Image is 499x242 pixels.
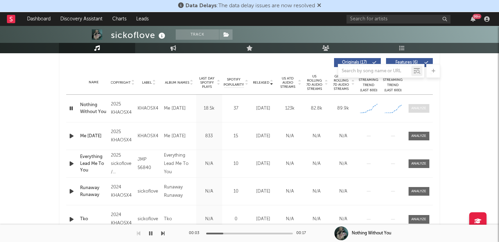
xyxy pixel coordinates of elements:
[296,229,310,238] div: 00:17
[198,105,220,112] div: 18.5k
[111,128,134,145] div: 2025 KHAOSX4
[138,104,160,113] div: KHAOSX4
[111,100,134,117] div: 2025 KHAOSX4
[317,3,321,9] span: Dismiss
[80,80,107,85] div: Name
[358,72,379,93] div: Global Streaming Trend (Last 60D)
[164,183,194,200] div: Runaway Runaway
[224,188,248,195] div: 10
[185,3,315,9] span: : The data delay issues are now resolved
[386,58,433,67] button: Features(6)
[138,187,160,196] div: sickoflove
[278,105,301,112] div: 123k
[164,104,186,113] div: Me [DATE]
[305,133,328,140] div: N/A
[111,211,134,227] div: 2024 KHAOSX4
[80,102,107,115] a: Nothing Without You
[305,160,328,167] div: N/A
[253,81,269,85] span: Released
[252,105,275,112] div: [DATE]
[138,156,160,172] div: JMP 56840
[164,215,172,223] div: Tko
[111,151,134,176] div: 2025 sickoflove / Transgenetic recordings under direct license to 4steryy
[198,133,220,140] div: 833
[80,185,107,198] a: Runaway Runaway
[332,105,355,112] div: 89.9k
[473,14,481,19] div: 99 +
[252,188,275,195] div: [DATE]
[339,60,370,65] span: Originals ( 17 )
[138,132,160,140] div: KHAOSX4
[305,105,328,112] div: 82.8k
[391,60,422,65] span: Features ( 6 )
[80,216,107,223] a: Tko
[278,76,297,89] span: US ATD Audio Streams
[278,160,301,167] div: N/A
[198,188,220,195] div: N/A
[332,133,355,140] div: N/A
[305,188,328,195] div: N/A
[338,68,411,74] input: Search by song name or URL
[252,216,275,223] div: [DATE]
[111,29,167,41] div: sickoflove
[198,76,216,89] span: Last Day Spotify Plays
[164,151,194,176] div: Everything Lead Me To You
[278,216,301,223] div: N/A
[224,133,248,140] div: 15
[252,160,275,167] div: [DATE]
[80,153,107,174] a: Everything Lead Me To You
[352,230,391,236] div: Nothing Without You
[383,72,403,93] div: US Streaming Trend (Last 60D)
[471,16,475,22] button: 99+
[165,81,189,85] span: Album Names
[80,133,107,140] a: Me [DATE]
[164,132,186,140] div: Me [DATE]
[131,12,154,26] a: Leads
[107,12,131,26] a: Charts
[334,58,381,67] button: Originals(17)
[278,133,301,140] div: N/A
[22,12,55,26] a: Dashboard
[332,188,355,195] div: N/A
[138,215,160,223] div: sickoflove
[224,160,248,167] div: 10
[305,74,324,91] span: US Rolling 7D Audio Streams
[189,229,203,238] div: 00:03
[332,160,355,167] div: N/A
[305,216,328,223] div: N/A
[198,160,220,167] div: N/A
[278,188,301,195] div: N/A
[224,216,248,223] div: 0
[55,12,107,26] a: Discovery Assistant
[111,81,131,85] span: Copyright
[252,133,275,140] div: [DATE]
[176,29,219,40] button: Track
[332,74,351,91] span: Global Rolling 7D Audio Streams
[224,77,244,87] span: Spotify Popularity
[224,105,248,112] div: 37
[332,216,355,223] div: N/A
[111,183,134,200] div: 2024 KHAOSX4
[198,216,220,223] div: N/A
[142,81,152,85] span: Label
[347,15,450,24] input: Search for artists
[185,3,217,9] span: Data Delays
